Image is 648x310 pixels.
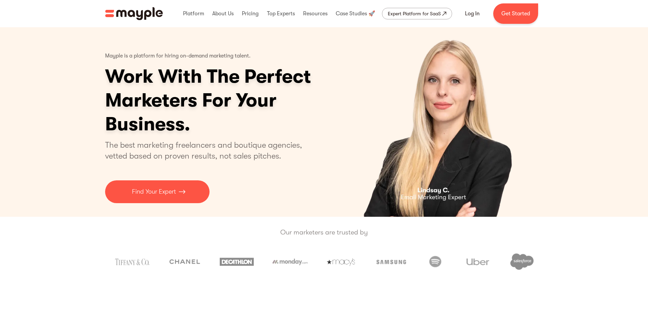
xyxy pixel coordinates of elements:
a: Expert Platform for SaaS [382,8,452,19]
a: home [105,7,163,20]
a: Find Your Expert [105,180,210,203]
p: Mayple is a platform for hiring on-demand marketing talent. [105,48,251,65]
div: 1 of 5 [331,27,543,217]
h1: Work With The Perfect Marketers For Your Business. [105,65,364,136]
div: Resources [301,3,329,25]
div: Pricing [240,3,260,25]
div: Expert Platform for SaaS [388,10,441,18]
p: The best marketing freelancers and boutique agencies, vetted based on proven results, not sales p... [105,140,310,161]
div: Top Experts [265,3,297,25]
p: Find Your Expert [132,187,176,196]
div: About Us [211,3,235,25]
img: Mayple logo [105,7,163,20]
a: Get Started [493,3,538,24]
a: Log In [457,5,488,22]
div: Platform [181,3,206,25]
div: carousel [331,27,543,217]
